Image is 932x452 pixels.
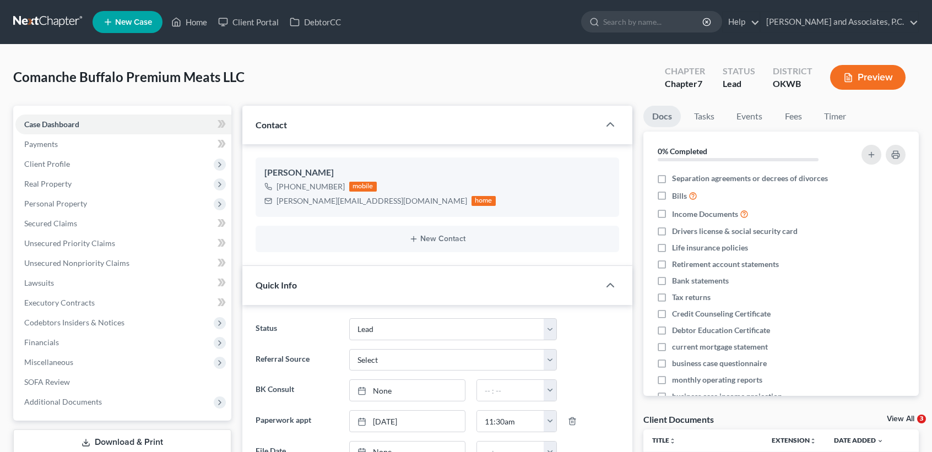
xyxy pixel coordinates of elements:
span: Unsecured Priority Claims [24,238,115,248]
div: OKWB [773,78,812,90]
label: Referral Source [250,349,344,371]
a: Payments [15,134,231,154]
span: Quick Info [256,280,297,290]
button: Preview [830,65,906,90]
span: Financials [24,337,59,347]
div: Status [723,65,755,78]
strong: 0% Completed [658,146,707,156]
a: Timer [815,106,855,127]
a: SOFA Review [15,372,231,392]
i: expand_more [877,438,884,444]
span: 3 [917,415,926,423]
a: None [350,380,465,401]
span: Unsecured Nonpriority Claims [24,258,129,268]
div: [PERSON_NAME] [264,166,610,179]
a: Fees [776,106,811,127]
a: Docs [643,106,681,127]
a: Home [166,12,213,32]
span: Contact [256,119,287,130]
span: Personal Property [24,199,87,208]
a: Titleunfold_more [652,436,676,444]
input: -- : -- [477,380,544,401]
span: Tax returns [672,292,711,303]
div: mobile [349,182,377,192]
div: Chapter [665,65,705,78]
a: Unsecured Priority Claims [15,233,231,253]
a: [DATE] [350,411,465,432]
a: Lawsuits [15,273,231,293]
span: monthly operating reports [672,374,762,385]
span: Credit Counseling Certificate [672,308,771,319]
span: Case Dashboard [24,119,79,129]
div: Lead [723,78,755,90]
div: home [472,196,496,206]
span: SOFA Review [24,377,70,386]
a: Unsecured Nonpriority Claims [15,253,231,273]
a: Executory Contracts [15,293,231,313]
span: Miscellaneous [24,357,73,367]
span: Payments [24,139,58,149]
span: Client Profile [24,159,70,168]
span: Separation agreements or decrees of divorces [672,173,828,184]
a: [PERSON_NAME] and Associates, P.C. [761,12,918,32]
label: Status [250,318,344,340]
div: District [773,65,812,78]
span: Bank statements [672,275,729,286]
span: New Case [115,18,152,26]
div: Chapter [665,78,705,90]
span: Debtor Education Certificate [672,325,770,336]
span: Life insurance policies [672,242,748,253]
span: Income Documents [672,209,738,220]
iframe: Intercom live chat [895,415,921,441]
button: New Contact [264,235,610,243]
span: business case income projection [672,391,782,402]
input: Search by name... [603,12,704,32]
i: unfold_more [810,438,816,444]
a: Case Dashboard [15,115,231,134]
a: Client Portal [213,12,284,32]
i: unfold_more [669,438,676,444]
a: Extensionunfold_more [772,436,816,444]
span: Drivers license & social security card [672,226,798,237]
div: Client Documents [643,413,714,425]
div: [PHONE_NUMBER] [277,181,345,192]
label: Paperwork appt [250,410,344,432]
div: [PERSON_NAME][EMAIL_ADDRESS][DOMAIN_NAME] [277,195,467,206]
a: Events [728,106,771,127]
span: Real Property [24,179,72,188]
a: Tasks [685,106,723,127]
span: business case questionnaire [672,358,767,369]
a: Help [723,12,760,32]
span: Retirement account statements [672,259,779,270]
span: Comanche Buffalo Premium Meats LLC [13,69,245,85]
span: Executory Contracts [24,298,95,307]
span: Bills [672,190,687,202]
a: Secured Claims [15,214,231,233]
span: Lawsuits [24,278,54,287]
span: 7 [697,78,702,89]
a: DebtorCC [284,12,346,32]
span: Secured Claims [24,219,77,228]
input: -- : -- [477,411,544,432]
a: View All [887,415,914,423]
span: Codebtors Insiders & Notices [24,318,124,327]
span: current mortgage statement [672,341,768,352]
span: Additional Documents [24,397,102,406]
label: BK Consult [250,379,344,401]
a: Date Added expand_more [834,436,884,444]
